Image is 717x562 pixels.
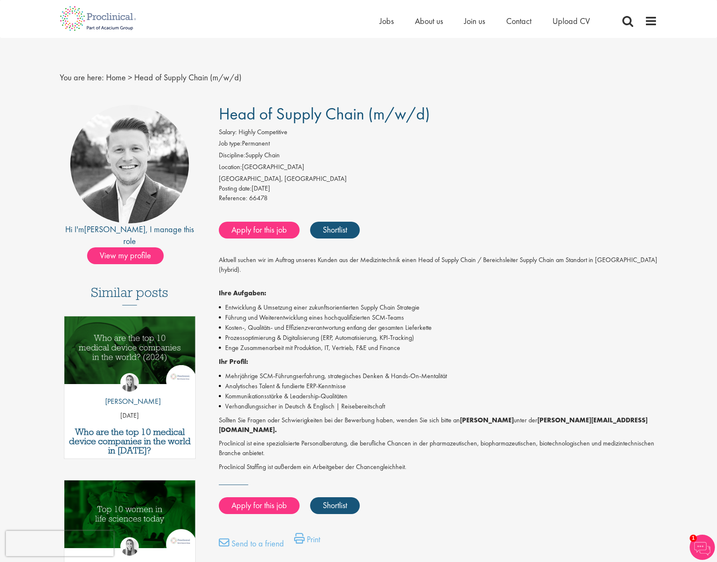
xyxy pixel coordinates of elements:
[219,184,252,193] span: Posting date:
[219,416,658,435] p: Sollten Sie Fragen oder Schwierigkeiten bei der Bewerbung haben, wenden Sie sich bitte an unter der
[219,162,242,172] label: Location:
[219,255,658,284] p: Aktuell suchen wir im Auftrag unseres Kunden aus der Medizintechnik einen Head of Supply Chain / ...
[219,313,658,323] li: Führung und Weiterentwicklung eines hochqualifizierten SCM-Teams
[219,127,237,137] label: Salary:
[506,16,531,27] a: Contact
[219,222,300,239] a: Apply for this job
[64,316,195,384] img: Top 10 Medical Device Companies 2024
[120,373,139,392] img: Hannah Burke
[99,396,161,407] p: [PERSON_NAME]
[219,333,658,343] li: Prozessoptimierung & Digitalisierung (ERP, Automatisierung, KPI-Tracking)
[69,427,191,455] a: Who are the top 10 medical device companies in the world in [DATE]?
[219,174,658,184] div: [GEOGRAPHIC_DATA], [GEOGRAPHIC_DATA]
[380,16,394,27] a: Jobs
[219,343,658,353] li: Enge Zusammenarbeit mit Produktion, IT, Vertrieb, F&E und Finance
[219,391,658,401] li: Kommunikationsstärke & Leadership-Qualitäten
[219,462,658,472] p: Proclinical Staffing ist außerdem ein Arbeitgeber der Chancengleichheit.
[219,184,658,194] div: [DATE]
[106,72,126,83] a: breadcrumb link
[219,537,284,554] a: Send to a friend
[70,105,189,223] img: imeage of recruiter Lukas Eckert
[249,194,268,202] span: 66478
[415,16,443,27] a: About us
[91,285,168,305] h3: Similar posts
[219,357,248,366] strong: Ihr Profil:
[64,316,195,391] a: Link to a post
[219,151,658,162] li: Supply Chain
[239,127,287,136] span: Highly Competitive
[84,224,146,235] a: [PERSON_NAME]
[219,302,658,313] li: Entwicklung & Umsetzung einer zukunftsorientierten Supply Chain Strategie
[219,381,658,391] li: Analytisches Talent & fundierte ERP-Kenntnisse
[310,497,360,514] a: Shortlist
[87,249,172,260] a: View my profile
[219,416,648,434] strong: [PERSON_NAME][EMAIL_ADDRESS][DOMAIN_NAME].
[294,533,320,550] a: Print
[464,16,485,27] a: Join us
[219,103,430,125] span: Head of Supply Chain (m/w/d)
[219,139,658,151] li: Permanent
[134,72,242,83] span: Head of Supply Chain (m/w/d)
[219,151,245,160] label: Discipline:
[219,194,247,203] label: Reference:
[219,439,658,458] p: Proclinical ist eine spezialisierte Personalberatung, die berufliche Chancen in der pharmazeutisc...
[120,537,139,556] img: Hannah Burke
[87,247,164,264] span: View my profile
[6,531,114,556] iframe: reCAPTCHA
[219,497,300,514] a: Apply for this job
[64,480,195,555] a: Link to a post
[219,139,242,148] label: Job type:
[690,535,697,542] span: 1
[60,72,104,83] span: You are here:
[219,323,658,333] li: Kosten-, Qualitäts- und Effizienzverantwortung entlang der gesamten Lieferkette
[99,373,161,411] a: Hannah Burke [PERSON_NAME]
[552,16,590,27] a: Upload CV
[219,255,658,472] div: Job description
[219,401,658,411] li: Verhandlungssicher in Deutsch & Englisch | Reisebereitschaft
[60,223,200,247] div: Hi I'm , I manage this role
[219,289,266,297] strong: Ihre Aufgaben:
[64,411,195,421] p: [DATE]
[690,535,715,560] img: Chatbot
[310,222,360,239] a: Shortlist
[64,480,195,548] img: Top 10 women in life sciences today
[219,371,658,381] li: Mehrjährige SCM-Führungserfahrung, strategisches Denken & Hands-On-Mentalität
[460,416,514,424] strong: [PERSON_NAME]
[128,72,132,83] span: >
[219,162,658,174] li: [GEOGRAPHIC_DATA]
